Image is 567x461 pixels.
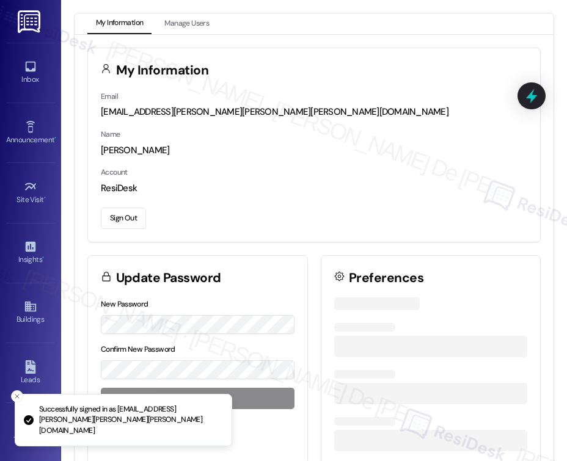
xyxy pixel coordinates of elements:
span: • [42,253,44,262]
button: My Information [87,13,152,34]
label: Confirm New Password [101,344,175,354]
div: ResiDesk [101,182,527,195]
div: [EMAIL_ADDRESS][PERSON_NAME][PERSON_NAME][PERSON_NAME][DOMAIN_NAME] [101,106,527,118]
h3: Preferences [349,272,423,285]
p: Successfully signed in as [EMAIL_ADDRESS][PERSON_NAME][PERSON_NAME][PERSON_NAME][DOMAIN_NAME] [39,404,222,437]
h3: Update Password [116,272,221,285]
label: Name [101,129,120,139]
label: New Password [101,299,148,309]
img: ResiDesk Logo [18,10,43,33]
a: Insights • [6,236,55,269]
a: Buildings [6,296,55,329]
a: Inbox [6,56,55,89]
button: Manage Users [156,13,218,34]
h3: My Information [116,64,209,77]
button: Close toast [11,390,23,402]
label: Account [101,167,128,177]
span: • [44,194,46,202]
button: Sign Out [101,208,146,229]
div: [PERSON_NAME] [101,144,527,157]
label: Email [101,92,118,101]
a: Templates • [6,416,55,449]
span: • [54,134,56,142]
a: Site Visit • [6,176,55,209]
a: Leads [6,357,55,390]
